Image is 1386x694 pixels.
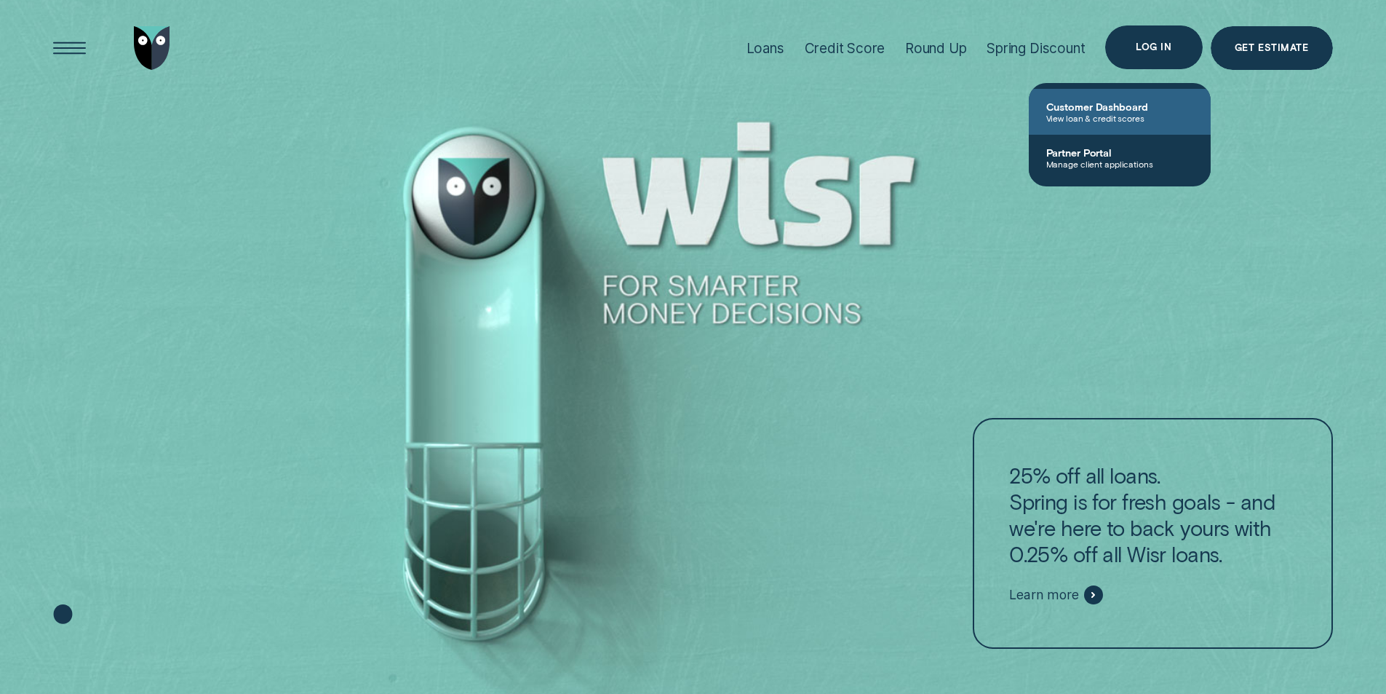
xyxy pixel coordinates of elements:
[1046,159,1193,169] span: Manage client applications
[973,418,1332,650] a: 25% off all loans.Spring is for fresh goals - and we're here to back yours with 0.25% off all Wis...
[134,26,170,70] img: Wisr
[1105,25,1202,69] button: Log in
[905,40,967,57] div: Round Up
[1046,100,1193,113] span: Customer Dashboard
[1009,587,1078,603] span: Learn more
[1009,462,1296,567] p: 25% off all loans. Spring is for fresh goals - and we're here to back yours with 0.25% off all Wi...
[1029,135,1211,181] a: Partner PortalManage client applications
[987,40,1085,57] div: Spring Discount
[1136,43,1171,52] div: Log in
[1046,146,1193,159] span: Partner Portal
[1046,113,1193,123] span: View loan & credit scores
[805,40,885,57] div: Credit Score
[746,40,784,57] div: Loans
[48,26,92,70] button: Open Menu
[1211,26,1333,70] a: Get Estimate
[1029,89,1211,135] a: Customer DashboardView loan & credit scores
